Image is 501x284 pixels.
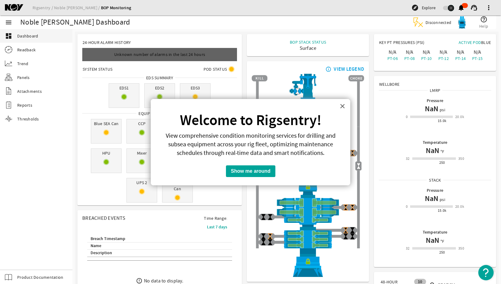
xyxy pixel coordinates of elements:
img: ValveClose.png [260,214,267,220]
div: Breach Timestamp [91,235,125,242]
img: PipeRamOpen.png [252,236,364,242]
mat-icon: notifications [457,4,465,11]
mat-icon: support_agent [470,4,478,11]
img: ValveCloseBlock.png [349,150,356,156]
img: Valve2Open.png [294,88,301,94]
img: Valve2Open.png [355,163,362,169]
span: Equipment Summary [136,110,183,116]
button: Show me around [226,165,275,177]
span: Panels [17,74,30,81]
img: ValveCloseBlock.png [342,227,349,234]
mat-icon: info_outline [324,67,332,72]
mat-icon: help_outline [480,16,487,23]
span: LMRP [428,87,442,93]
img: PipeRamOpen.png [252,230,364,236]
a: Noble [PERSON_NAME] [54,5,101,10]
span: EDS1 [109,84,139,92]
div: 350 [458,245,464,251]
span: EDS SUMMARY [144,75,175,81]
span: psi [438,196,445,203]
span: Unknown number of alarms in the last 24 hours [114,52,205,57]
p: View comprehensive condition monitoring services for drilling and subsea equipment across your ri... [158,132,343,157]
div: 20.0k [455,203,464,210]
img: ShearRamOpen.png [252,207,364,217]
span: Mixer [127,149,157,157]
h1: NaN [425,194,438,203]
span: Stack [427,177,443,183]
b: Pressure [427,98,443,104]
span: Readback [17,47,36,53]
mat-icon: error_outline [136,278,142,284]
div: 15.0k [438,118,447,124]
strong: Welcome to Rigsentry! [180,111,321,130]
div: N/A [436,49,451,55]
div: VIEW LEGEND [334,66,364,72]
div: N/A [385,49,400,55]
div: PT-06 [385,55,400,61]
img: ValveClose.png [349,233,356,240]
h1: NaN [426,235,439,245]
img: ValveCloseBlock.png [267,233,274,240]
img: ValveCloseBlock.png [342,204,349,211]
span: psi [438,107,445,113]
mat-icon: dashboard [5,32,12,40]
img: BopBodyShearBottom.png [252,223,364,230]
span: EDS2 [145,84,175,92]
span: Help [479,23,488,29]
a: BOP Monitoring [101,5,131,11]
span: UPS 2 [127,178,157,187]
div: N/A [402,49,417,55]
img: ValveClose.png [342,233,349,240]
img: RiserAdapter.png [252,74,364,101]
span: HPU [91,149,121,157]
div: Surface [290,45,326,51]
div: 32 [406,156,410,162]
button: Close [340,101,345,111]
div: PT-10 [419,55,434,61]
div: 0 [406,114,408,120]
b: Pressure [427,187,443,193]
b: Last 7 days [207,224,227,230]
span: Blue SEA Can [91,119,121,128]
img: ValveClose.png [260,239,267,246]
span: Breached Events [82,215,125,221]
span: Explore [422,5,436,11]
div: 32 [406,245,410,251]
img: PipeRamOpen.png [252,242,364,248]
div: 250 [439,249,445,255]
div: Description [91,250,112,256]
img: WellheadConnectorLock.png [252,248,364,277]
span: System Status [83,66,112,72]
mat-icon: explore [411,4,419,11]
span: Dashboard [17,33,38,39]
span: Reports [17,102,32,108]
img: ValveCloseBlock.png [349,204,356,211]
span: CCP [127,119,157,128]
div: PT-12 [436,55,451,61]
span: Product Documentation [17,274,63,280]
img: ShearRamOpen.png [252,198,364,207]
img: ValveClose.png [267,239,274,246]
div: Noble [PERSON_NAME] Dashboard [20,19,130,26]
span: EDS3 [180,84,210,92]
span: °F [439,148,445,155]
mat-icon: menu [5,19,12,26]
img: PipeRamOpen.png [252,217,364,223]
img: ValveClose.png [349,227,356,234]
span: °F [439,238,445,244]
button: Open Resource Center [478,265,494,280]
b: Temperature [423,229,448,235]
div: 250 [439,160,445,166]
div: N/A [419,49,434,55]
b: Temperature [423,140,448,145]
div: 350 [458,156,464,162]
span: Disconnected [425,20,452,25]
div: N/A [453,49,468,55]
div: N/A [470,49,485,55]
div: 0 [406,203,408,210]
span: Blue [481,40,491,45]
img: ValveClose.png [260,233,267,240]
span: 24-Hour Alarm History [83,39,131,45]
span: Attachments [17,88,42,94]
span: Time Range: [199,215,232,221]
